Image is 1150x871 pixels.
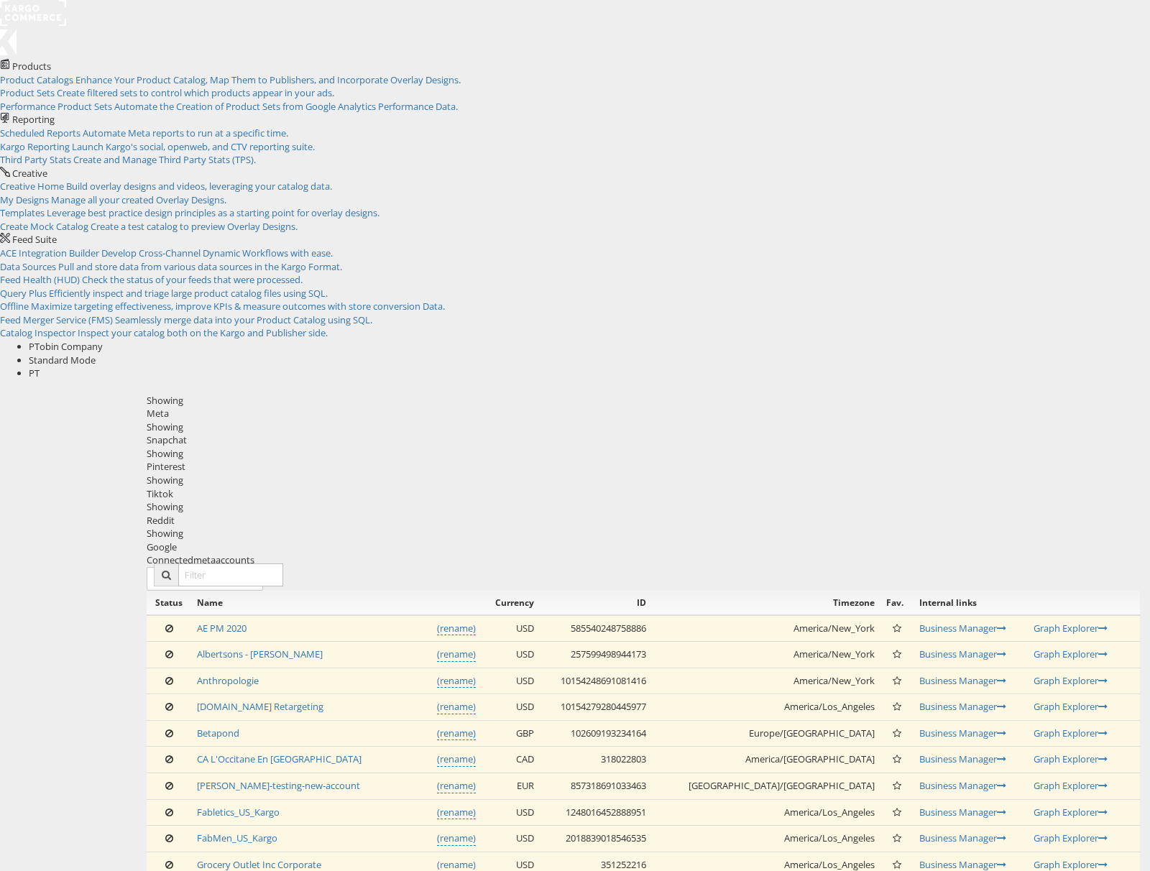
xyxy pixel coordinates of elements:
[437,831,476,846] a: (rename)
[919,858,1006,871] a: Business Manager
[919,831,1006,844] a: Business Manager
[1034,779,1108,792] a: Graph Explorer
[540,747,652,773] td: 318022803
[57,86,334,99] span: Create filtered sets to control which products appear in your ads.
[919,622,1006,635] a: Business Manager
[540,773,652,800] td: 857318691033463
[82,273,303,286] span: Check the status of your feeds that were processed.
[58,260,342,273] span: Pull and store data from various data sources in the Kargo Format.
[147,487,1140,501] div: Tiktok
[652,799,880,826] td: America/Los_Angeles
[197,779,360,792] a: [PERSON_NAME]-testing-new-account
[1034,700,1108,713] a: Graph Explorer
[147,447,1140,461] div: Showing
[29,340,103,353] span: PTobin Company
[147,540,1140,554] div: Google
[147,474,1140,487] div: Showing
[919,674,1006,687] a: Business Manager
[919,648,1006,660] a: Business Manager
[919,806,1006,819] a: Business Manager
[197,700,323,713] a: [DOMAIN_NAME] Retargeting
[482,773,540,800] td: EUR
[652,694,880,721] td: America/Los_Angeles
[482,615,540,642] td: USD
[1034,674,1108,687] a: Graph Explorer
[147,553,1140,567] div: Connected accounts
[652,773,880,800] td: [GEOGRAPHIC_DATA]/[GEOGRAPHIC_DATA]
[78,326,328,339] span: Inspect your catalog both on the Kargo and Publisher side.
[197,648,323,660] a: Albertsons - [PERSON_NAME]
[652,826,880,852] td: America/Los_Angeles
[147,567,263,591] button: ConnectmetaAccounts
[437,648,476,662] a: (rename)
[652,615,880,642] td: America/New_York
[540,826,652,852] td: 2018839018546535
[114,100,458,113] span: Automate the Creation of Product Sets from Google Analytics Performance Data.
[197,674,259,687] a: Anthropologie
[72,140,315,153] span: Launch Kargo's social, openweb, and CTV reporting suite.
[197,806,280,819] a: Fabletics_US_Kargo
[1034,831,1108,844] a: Graph Explorer
[540,668,652,694] td: 10154248691081416
[147,500,1140,514] div: Showing
[919,700,1006,713] a: Business Manager
[540,799,652,826] td: 1248016452888951
[191,591,482,615] th: Name
[437,622,476,636] a: (rename)
[12,60,51,73] span: Products
[919,779,1006,792] a: Business Manager
[1034,648,1108,660] a: Graph Explorer
[437,674,476,688] a: (rename)
[29,367,40,379] span: PT
[12,113,55,126] span: Reporting
[197,752,362,765] a: CA L'Occitane En [GEOGRAPHIC_DATA]
[47,206,379,219] span: Leverage best practice design principles as a starting point for overlay designs.
[147,460,1140,474] div: Pinterest
[437,779,476,793] a: (rename)
[482,720,540,747] td: GBP
[178,563,283,586] input: Filter
[652,747,880,773] td: America/[GEOGRAPHIC_DATA]
[1034,858,1108,871] a: Graph Explorer
[540,720,652,747] td: 102609193234164
[1034,727,1108,739] a: Graph Explorer
[482,826,540,852] td: USD
[12,167,47,180] span: Creative
[147,527,1140,540] div: Showing
[147,407,1140,420] div: Meta
[652,642,880,668] td: America/New_York
[919,752,1006,765] a: Business Manager
[919,727,1006,739] a: Business Manager
[437,700,476,714] a: (rename)
[437,752,476,767] a: (rename)
[31,300,445,313] span: Maximize targeting effectiveness, improve KPIs & measure outcomes with store conversion Data.
[12,233,57,246] span: Feed Suite
[437,727,476,741] a: (rename)
[652,668,880,694] td: America/New_York
[482,591,540,615] th: Currency
[75,73,461,86] span: Enhance Your Product Catalog, Map Them to Publishers, and Incorporate Overlay Designs.
[482,747,540,773] td: CAD
[1034,806,1108,819] a: Graph Explorer
[66,180,332,193] span: Build overlay designs and videos, leveraging your catalog data.
[147,433,1140,447] div: Snapchat
[914,591,1027,615] th: Internal links
[115,313,372,326] span: Seamlessly merge data into your Product Catalog using SQL.
[91,220,298,233] span: Create a test catalog to preview Overlay Designs.
[540,642,652,668] td: 257599498944173
[482,694,540,721] td: USD
[652,720,880,747] td: Europe/[GEOGRAPHIC_DATA]
[147,394,1140,407] div: Showing
[482,642,540,668] td: USD
[482,799,540,826] td: USD
[49,287,328,300] span: Efficiently inspect and triage large product catalog files using SQL.
[1034,752,1108,765] a: Graph Explorer
[540,615,652,642] td: 585540248758886
[147,420,1140,434] div: Showing
[83,126,288,139] span: Automate Meta reports to run at a specific time.
[197,727,239,739] a: Betapond
[29,354,96,367] span: Standard Mode
[73,153,256,166] span: Create and Manage Third Party Stats (TPS).
[147,591,191,615] th: Status
[101,246,333,259] span: Develop Cross-Channel Dynamic Workflows with ease.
